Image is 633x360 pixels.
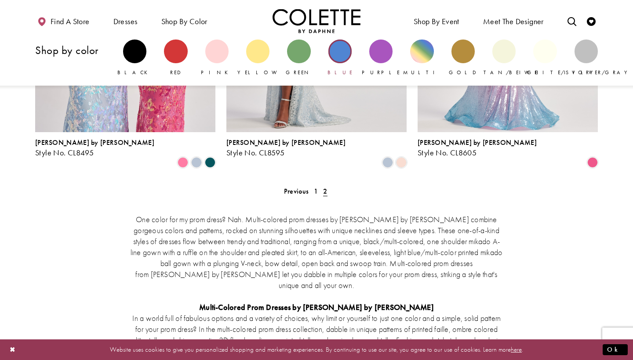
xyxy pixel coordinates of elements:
i: Spruce [205,157,215,168]
span: Pink [201,69,233,76]
h3: Shop by color [35,44,114,56]
span: 1 [314,187,318,196]
a: Toggle search [565,9,578,33]
a: Meet the designer [481,9,546,33]
span: Shop by color [159,9,210,33]
i: Pink Ombre [587,157,598,168]
span: Style No. CL8595 [226,148,284,158]
button: Submit Dialog [603,344,628,355]
span: Meet the designer [483,17,544,26]
span: Green [286,69,312,76]
i: Cotton Candy [178,157,188,168]
span: Shop by color [161,17,207,26]
a: Gold [451,40,475,76]
img: Colette by Daphne [273,9,360,33]
a: Pink [205,40,229,76]
span: Tan/Beige [484,69,538,76]
span: White/Ivory [524,69,597,76]
span: Current page [320,185,330,198]
button: Close Dialog [5,342,20,357]
span: Gold [449,69,477,76]
a: Purple [369,40,393,76]
span: Previous [284,187,309,196]
span: Silver/Gray [566,69,632,76]
a: Tan/Beige [492,40,516,76]
p: One color for my prom dress? Nah. Multi-colored prom dresses by [PERSON_NAME] by [PERSON_NAME] co... [130,214,503,291]
span: Dresses [111,9,140,33]
span: Style No. CL8495 [35,148,94,158]
div: Colette by Daphne Style No. CL8595 [226,139,346,157]
a: Visit Home Page [273,9,360,33]
div: Colette by Daphne Style No. CL8495 [35,139,154,157]
a: Find a store [35,9,91,33]
span: Black [117,69,152,76]
a: Silver/Gray [575,40,598,76]
span: Purple [362,69,400,76]
i: Blush [396,157,407,168]
a: Blue [328,40,352,76]
strong: Multi-Colored Prom Dresses by [PERSON_NAME] by [PERSON_NAME] [199,302,434,312]
a: Prev Page [281,185,311,198]
span: 2 [323,187,327,196]
span: Find a store [51,17,90,26]
span: [PERSON_NAME] by [PERSON_NAME] [226,138,346,147]
a: Check Wishlist [585,9,598,33]
span: Shop By Event [411,9,462,33]
i: Ice Blue [191,157,202,168]
a: here [511,345,522,354]
span: Red [170,69,182,76]
span: Multi [403,69,441,76]
span: Dresses [113,17,138,26]
a: White/Ivory [533,40,557,76]
span: [PERSON_NAME] by [PERSON_NAME] [418,138,537,147]
span: [PERSON_NAME] by [PERSON_NAME] [35,138,154,147]
a: Green [287,40,310,76]
a: 1 [311,185,320,198]
i: Ice Blue [382,157,393,168]
div: Colette by Daphne Style No. CL8605 [418,139,537,157]
span: Blue [327,69,353,76]
a: Black [123,40,146,76]
span: Style No. CL8605 [418,148,477,158]
a: Red [164,40,187,76]
span: Shop By Event [414,17,459,26]
p: Website uses cookies to give you personalized shopping and marketing experiences. By continuing t... [63,344,570,356]
a: Multi [410,40,433,76]
a: Yellow [246,40,269,76]
span: Yellow [237,69,282,76]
